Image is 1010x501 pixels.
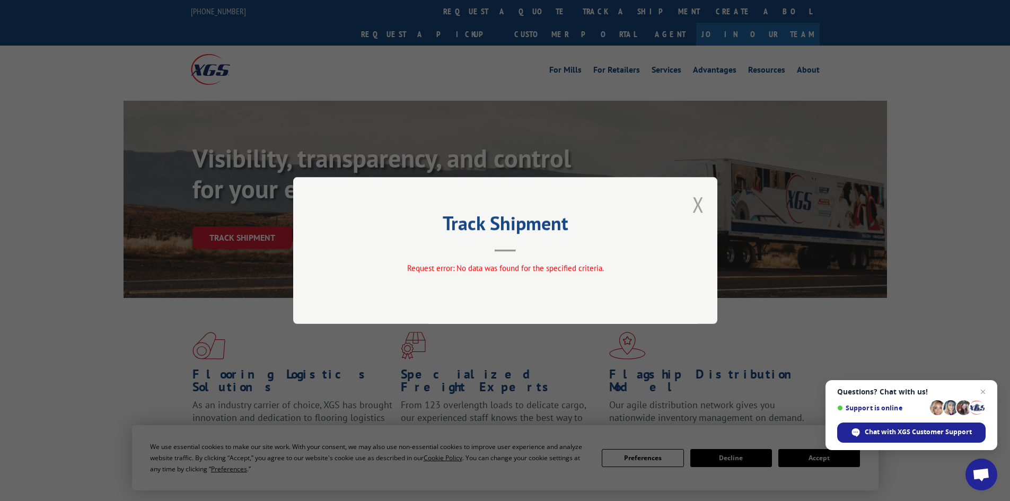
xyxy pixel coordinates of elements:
[692,190,704,218] button: Close modal
[837,423,986,443] div: Chat with XGS Customer Support
[346,216,664,236] h2: Track Shipment
[407,263,603,273] span: Request error: No data was found for the specified criteria.
[837,404,926,412] span: Support is online
[865,427,972,437] span: Chat with XGS Customer Support
[965,459,997,490] div: Open chat
[837,388,986,396] span: Questions? Chat with us!
[977,385,989,398] span: Close chat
